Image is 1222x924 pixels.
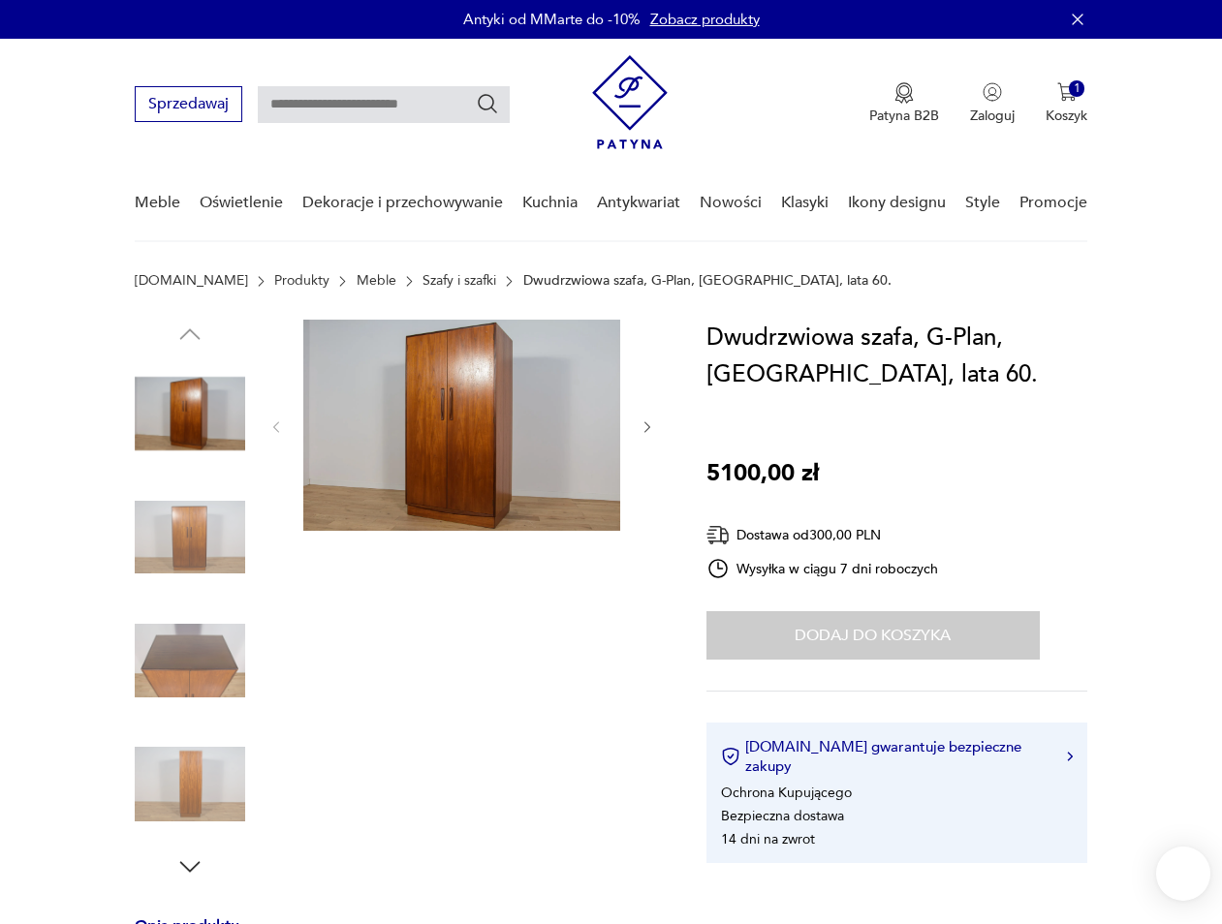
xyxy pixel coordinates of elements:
[135,99,242,112] a: Sprzedawaj
[721,807,844,825] li: Bezpieczna dostawa
[706,523,939,547] div: Dostawa od 300,00 PLN
[135,166,180,240] a: Meble
[965,166,1000,240] a: Style
[1046,107,1087,125] p: Koszyk
[423,273,496,289] a: Szafy i szafki
[970,82,1015,125] button: Zaloguj
[357,273,396,289] a: Meble
[592,55,668,149] img: Patyna - sklep z meblami i dekoracjami vintage
[597,166,680,240] a: Antykwariat
[303,320,620,531] img: Zdjęcie produktu Dwudrzwiowa szafa, G-Plan, Wielka Brytania, lata 60.
[706,320,1087,393] h1: Dwudrzwiowa szafa, G-Plan, [GEOGRAPHIC_DATA], lata 60.
[135,729,245,840] img: Zdjęcie produktu Dwudrzwiowa szafa, G-Plan, Wielka Brytania, lata 60.
[135,86,242,122] button: Sprzedawaj
[894,82,914,104] img: Ikona medalu
[200,166,283,240] a: Oświetlenie
[721,830,815,848] li: 14 dni na zwrot
[463,10,641,29] p: Antyki od MMarte do -10%
[706,523,730,547] img: Ikona dostawy
[721,737,1073,776] button: [DOMAIN_NAME] gwarantuje bezpieczne zakupy
[706,455,819,492] p: 5100,00 zł
[700,166,762,240] a: Nowości
[135,605,245,716] img: Zdjęcie produktu Dwudrzwiowa szafa, G-Plan, Wielka Brytania, lata 60.
[522,166,578,240] a: Kuchnia
[274,273,329,289] a: Produkty
[476,92,499,115] button: Szukaj
[721,784,852,802] li: Ochrona Kupującego
[135,273,248,289] a: [DOMAIN_NAME]
[135,358,245,469] img: Zdjęcie produktu Dwudrzwiowa szafa, G-Plan, Wielka Brytania, lata 60.
[1057,82,1077,102] img: Ikona koszyka
[970,107,1015,125] p: Zaloguj
[1067,752,1073,761] img: Ikona strzałki w prawo
[721,747,740,766] img: Ikona certyfikatu
[869,82,939,125] button: Patyna B2B
[1046,82,1087,125] button: 1Koszyk
[848,166,946,240] a: Ikony designu
[1156,847,1210,901] iframe: Smartsupp widget button
[869,82,939,125] a: Ikona medaluPatyna B2B
[781,166,829,240] a: Klasyki
[302,166,503,240] a: Dekoracje i przechowywanie
[706,557,939,580] div: Wysyłka w ciągu 7 dni roboczych
[869,107,939,125] p: Patyna B2B
[523,273,892,289] p: Dwudrzwiowa szafa, G-Plan, [GEOGRAPHIC_DATA], lata 60.
[1069,80,1085,97] div: 1
[135,482,245,593] img: Zdjęcie produktu Dwudrzwiowa szafa, G-Plan, Wielka Brytania, lata 60.
[650,10,760,29] a: Zobacz produkty
[983,82,1002,102] img: Ikonka użytkownika
[1019,166,1087,240] a: Promocje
